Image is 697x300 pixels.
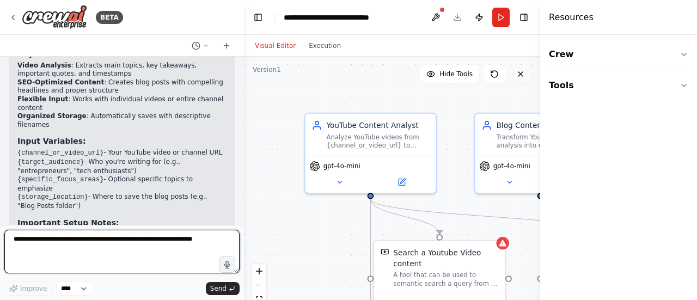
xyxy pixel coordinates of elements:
[549,70,688,101] button: Tools
[219,256,235,273] button: Click to speak your automation idea
[304,113,437,194] div: YouTube Content AnalystAnalyze YouTube videos from {channel_or_video_url} to extract key content,...
[323,162,360,170] span: gpt-4o-mini
[549,11,594,24] h4: Resources
[250,10,266,25] button: Hide left sidebar
[393,271,498,287] div: A tool that can be used to semantic search a query from a Youtube Video content.
[17,218,119,227] strong: Important Setup Notes:
[516,10,531,25] button: Hide right sidebar
[17,176,103,183] code: {specific_focus_areas}
[302,39,347,52] button: Execution
[218,39,235,52] button: Start a new chat
[17,50,77,58] strong: Key Features:
[20,284,47,293] span: Improve
[420,65,479,83] button: Hide Tools
[326,133,429,150] div: Analyze YouTube videos from {channel_or_video_url} to extract key content, themes, main points, a...
[17,62,227,78] li: : Extracts main topics, key takeaways, important quotes, and timestamps
[549,39,688,70] button: Crew
[253,65,281,74] div: Version 1
[17,112,87,120] strong: Organized Storage
[206,282,240,295] button: Send
[17,137,86,145] strong: Input Variables:
[22,5,87,29] img: Logo
[365,199,615,234] g: Edge from 2c2ef152-cba9-451b-9065-f700ea0bc5cd to 8f7ff768-91ae-4dcc-94c1-80f534728fab
[248,39,302,52] button: Visual Editor
[17,78,104,86] strong: SEO-Optimized Content
[96,11,123,24] div: BETA
[17,112,227,129] li: : Automatically saves with descriptive filenames
[365,199,445,234] g: Edge from 2c2ef152-cba9-451b-9065-f700ea0bc5cd to 9fe4ccb6-0ef9-48d0-9758-d08cf5f74874
[252,278,266,292] button: zoom out
[17,149,227,158] li: - Your YouTube video or channel URL
[252,264,266,278] button: zoom in
[284,12,401,23] nav: breadcrumb
[187,39,213,52] button: Switch to previous chat
[17,78,227,95] li: : Creates blog posts with compelling headlines and proper structure
[381,247,389,256] img: YoutubeVideoSearchTool
[17,193,88,201] code: {storage_location}
[17,149,103,157] code: {channel_or_video_url}
[17,95,68,103] strong: Flexible Input
[393,247,498,268] div: Search a Youtube Video content
[371,176,431,188] button: Open in side panel
[17,158,84,166] code: {target_audience}
[496,120,599,131] div: Blog Content Writer
[474,113,607,194] div: Blog Content WriterTransform YouTube video analysis into engaging, well-structured blog posts opt...
[17,175,227,193] li: - Optional specific topics to emphasize
[17,193,227,210] li: - Where to save the blog posts (e.g., "Blog Posts folder")
[439,70,473,78] span: Hide Tools
[17,62,71,69] strong: Video Analysis
[326,120,429,131] div: YouTube Content Analyst
[493,162,530,170] span: gpt-4o-mini
[496,133,599,150] div: Transform YouTube video analysis into engaging, well-structured blog posts optimized for {target_...
[210,284,227,293] span: Send
[4,281,52,296] button: Improve
[17,95,227,112] li: : Works with individual videos or entire channel content
[17,158,227,175] li: - Who you're writing for (e.g., "entrepreneurs", "tech enthusiasts")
